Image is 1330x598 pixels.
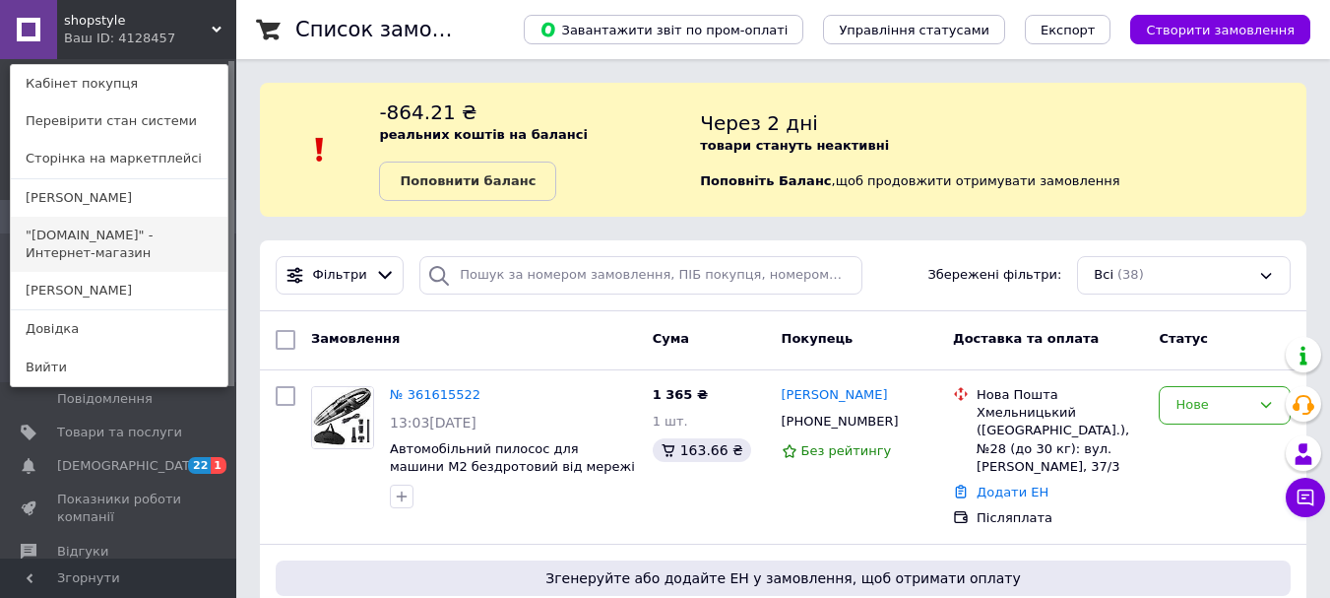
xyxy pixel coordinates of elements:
button: Управління статусами [823,15,1005,44]
span: Повідомлення [57,390,153,408]
div: Післяплата [977,509,1143,527]
div: Ваш ID: 4128457 [64,30,147,47]
span: Показники роботи компанії [57,491,182,526]
span: -864.21 ₴ [379,100,476,124]
a: Вийти [11,349,227,386]
a: Перевірити стан системи [11,102,227,140]
button: Створити замовлення [1130,15,1310,44]
b: Поповнити баланс [400,173,536,188]
a: Кабінет покупця [11,65,227,102]
span: 1 365 ₴ [653,387,708,402]
span: (38) [1117,267,1144,282]
span: Без рейтингу [801,443,892,458]
div: Хмельницький ([GEOGRAPHIC_DATA].), №28 (до 30 кг): вул. [PERSON_NAME], 37/3 [977,404,1143,476]
div: [PHONE_NUMBER] [778,409,903,434]
span: Замовлення [311,331,400,346]
img: :exclamation: [305,135,335,165]
a: Автомобільний пилосос для машини M2 бездротовий від мережі 220 Автопилосос на акумуляторі портати... [390,441,635,511]
a: Довідка [11,310,227,348]
span: Покупець [782,331,854,346]
div: Нове [1175,395,1250,416]
span: Через 2 дні [700,111,818,135]
span: 13:03[DATE] [390,415,476,431]
h1: Список замовлень [295,18,495,41]
span: Товари та послуги [57,424,182,441]
a: [PERSON_NAME] [11,272,227,309]
a: Сторінка на маркетплейсі [11,140,227,177]
span: Збережені фільтри: [927,266,1061,285]
button: Завантажити звіт по пром-оплаті [524,15,803,44]
button: Експорт [1025,15,1111,44]
span: Створити замовлення [1146,23,1295,37]
span: Згенеруйте або додайте ЕН у замовлення, щоб отримати оплату [284,568,1283,588]
span: [DEMOGRAPHIC_DATA] [57,457,203,475]
input: Пошук за номером замовлення, ПІБ покупця, номером телефону, Email, номером накладної [419,256,861,295]
a: Створити замовлення [1110,22,1310,36]
button: Чат з покупцем [1286,478,1325,517]
span: 1 шт. [653,414,688,429]
span: Експорт [1041,23,1096,37]
span: 22 [188,457,211,474]
div: 163.66 ₴ [653,438,751,462]
img: Фото товару [312,387,373,448]
a: № 361615522 [390,387,480,402]
b: товари стануть неактивні [700,138,889,153]
span: 1 [211,457,226,474]
a: Фото товару [311,386,374,449]
span: Доставка та оплата [953,331,1099,346]
a: [PERSON_NAME] [11,179,227,217]
a: Поповнити баланс [379,162,556,201]
span: Всі [1094,266,1113,285]
span: Відгуки [57,543,108,561]
span: Завантажити звіт по пром-оплаті [539,21,788,38]
span: Cума [653,331,689,346]
a: Додати ЕН [977,485,1048,499]
span: Управління статусами [839,23,989,37]
div: , щоб продовжити отримувати замовлення [700,99,1306,201]
b: реальних коштів на балансі [379,127,588,142]
span: Статус [1159,331,1208,346]
span: shopstyle [64,12,212,30]
a: "[DOMAIN_NAME]" - Интернет-магазин [11,217,227,272]
b: Поповніть Баланс [700,173,831,188]
a: [PERSON_NAME] [782,386,888,405]
div: Нова Пошта [977,386,1143,404]
span: Фільтри [313,266,367,285]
